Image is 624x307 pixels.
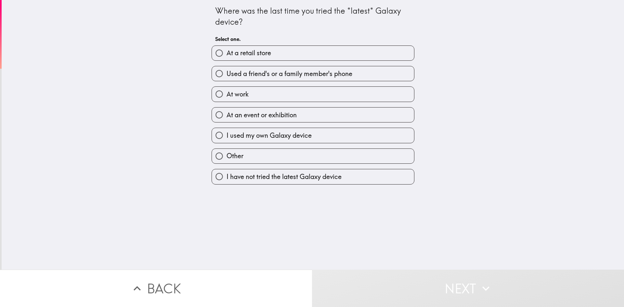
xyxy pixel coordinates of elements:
button: I used my own Galaxy device [212,128,414,143]
div: Where was the last time you tried the *latest* Galaxy device? [215,6,411,27]
h6: Select one. [215,35,411,43]
span: At a retail store [227,48,271,58]
button: At work [212,87,414,101]
span: I have not tried the latest Galaxy device [227,172,342,181]
span: I used my own Galaxy device [227,131,312,140]
span: At an event or exhibition [227,110,297,120]
button: Other [212,149,414,163]
span: Other [227,151,243,160]
span: Used a friend's or a family member's phone [227,69,352,78]
button: At a retail store [212,46,414,60]
span: At work [227,90,249,99]
button: At an event or exhibition [212,108,414,122]
button: Next [312,270,624,307]
button: Used a friend's or a family member's phone [212,66,414,81]
button: I have not tried the latest Galaxy device [212,169,414,184]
